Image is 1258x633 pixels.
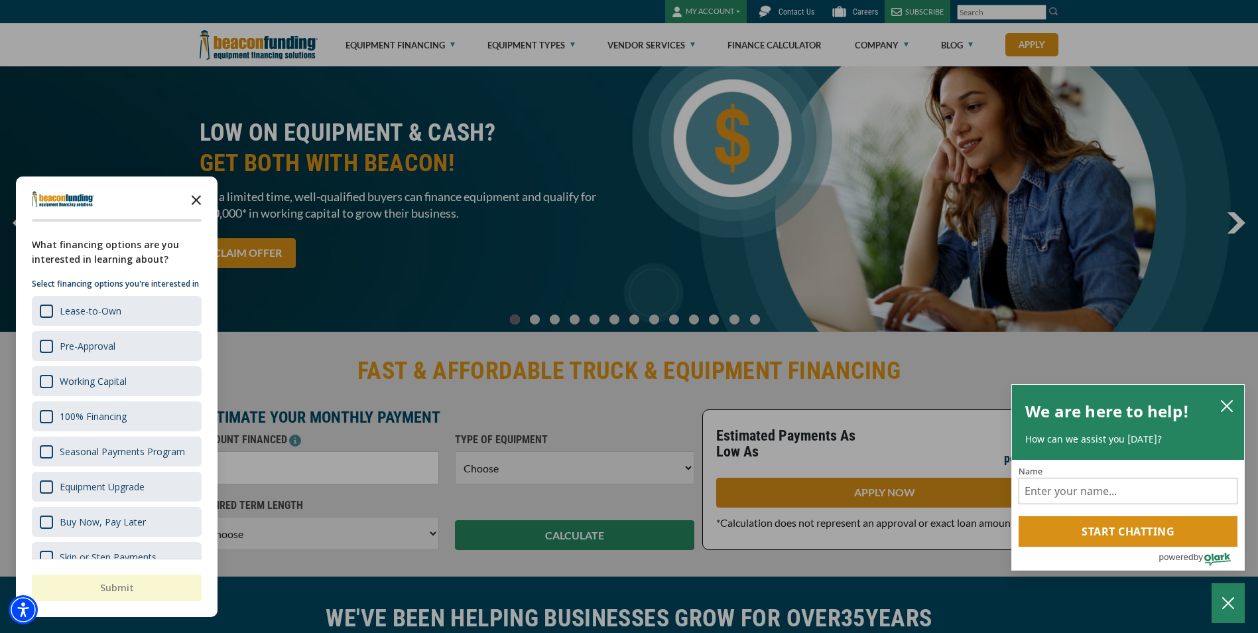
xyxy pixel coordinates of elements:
div: Equipment Upgrade [32,472,202,502]
div: Pre-Approval [60,340,115,352]
a: Powered by Olark [1159,547,1244,570]
span: powered [1159,549,1193,565]
div: Buy Now, Pay Later [60,516,146,528]
div: olark chatbox [1011,384,1245,571]
input: Name [1019,478,1237,504]
div: 100% Financing [60,410,127,423]
div: Working Capital [32,366,202,396]
img: Company logo [32,191,94,207]
div: What financing options are you interested in learning about? [32,238,202,267]
div: Skip or Step Payments [32,542,202,572]
button: Close Chatbox [1212,583,1245,623]
div: 100% Financing [32,401,202,431]
span: by [1194,549,1203,565]
div: Lease-to-Own [60,305,121,317]
button: Submit [32,575,202,601]
div: Pre-Approval [32,331,202,361]
p: How can we assist you [DATE]? [1025,433,1231,446]
label: Name [1019,466,1237,475]
div: Seasonal Payments Program [60,445,185,458]
div: Accessibility Menu [9,595,38,624]
div: Survey [16,176,218,617]
div: Buy Now, Pay Later [32,507,202,537]
div: Lease-to-Own [32,296,202,326]
button: Close the survey [183,186,210,212]
div: Equipment Upgrade [60,480,145,493]
div: Seasonal Payments Program [32,437,202,466]
button: Start chatting [1019,516,1237,547]
div: Skip or Step Payments [60,551,157,563]
button: close chatbox [1216,396,1237,415]
h2: We are here to help! [1025,398,1189,425]
div: Working Capital [60,375,127,387]
p: Select financing options you're interested in [32,277,202,291]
